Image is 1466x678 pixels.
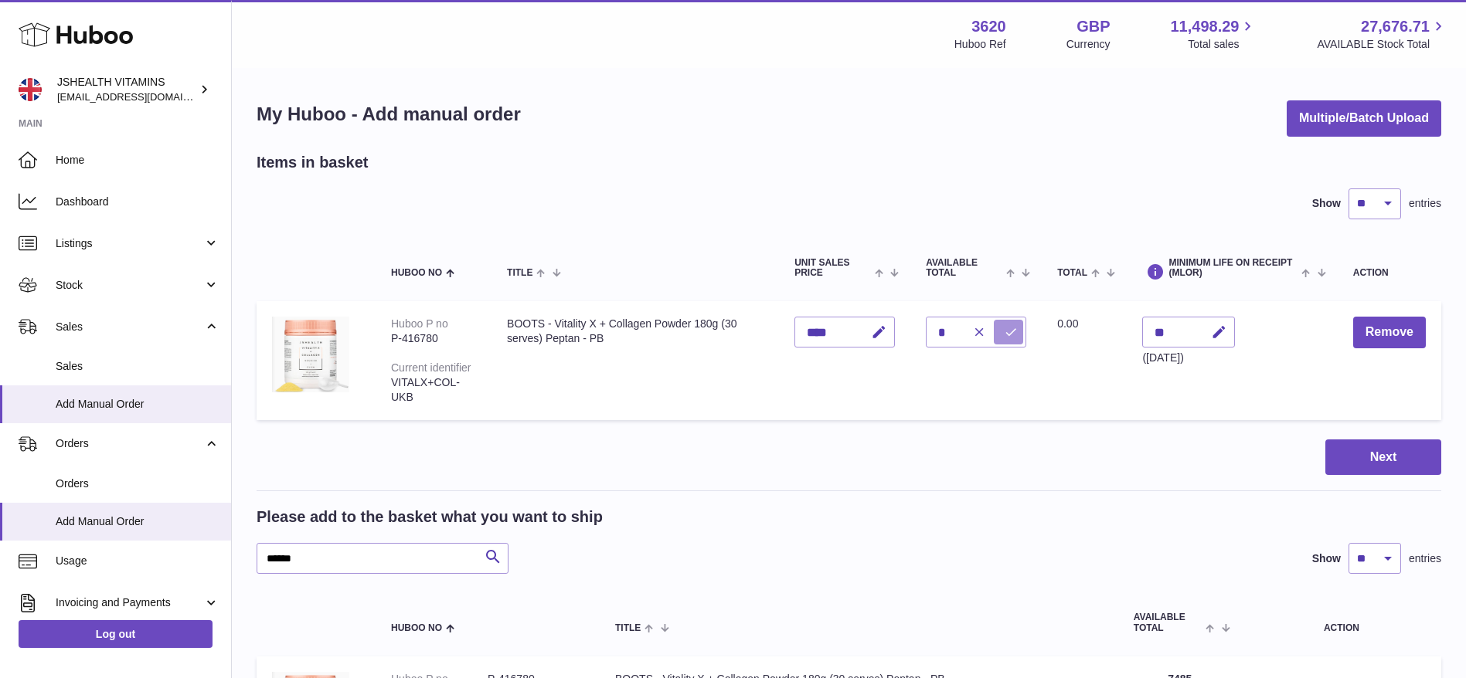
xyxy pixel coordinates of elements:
[1134,612,1202,632] span: AVAILABLE Total
[19,620,213,648] a: Log out
[56,595,203,610] span: Invoicing and Payments
[507,268,532,278] span: Title
[1312,551,1341,566] label: Show
[391,317,448,330] div: Huboo P no
[1287,100,1441,137] button: Multiple/Batch Upload
[1066,37,1111,52] div: Currency
[272,317,349,392] img: BOOTS - Vitality X + Collagen Powder 180g (30 serves) Peptan - PB
[1057,268,1087,278] span: Total
[57,75,196,104] div: JSHEALTH VITAMINS
[56,359,219,374] span: Sales
[257,102,521,127] h1: My Huboo - Add manual order
[56,153,219,168] span: Home
[1361,16,1430,37] span: 27,676.71
[492,301,779,419] td: BOOTS - Vitality X + Collagen Powder 180g (30 serves) Peptan - PB
[19,78,42,101] img: internalAdmin-3620@internal.huboo.com
[1312,196,1341,211] label: Show
[56,236,203,251] span: Listings
[1317,16,1447,52] a: 27,676.71 AVAILABLE Stock Total
[257,507,603,527] h2: Please add to the basket what you want to ship
[954,37,1006,52] div: Huboo Ref
[56,476,219,491] span: Orders
[1409,196,1441,211] span: entries
[794,258,871,278] span: Unit Sales Price
[1353,268,1426,278] div: Action
[56,514,219,529] span: Add Manual Order
[56,436,203,451] span: Orders
[1077,16,1110,37] strong: GBP
[391,331,476,346] div: P-416780
[1142,351,1235,365] div: ([DATE])
[57,90,227,103] span: [EMAIL_ADDRESS][DOMAIN_NAME]
[1325,439,1441,476] button: Next
[615,623,641,633] span: Title
[56,278,203,293] span: Stock
[391,623,442,633] span: Huboo no
[926,258,1002,278] span: AVAILABLE Total
[1317,37,1447,52] span: AVAILABLE Stock Total
[1057,317,1078,330] span: 0.00
[391,375,476,405] div: VITALX+COL-UKB
[1353,317,1426,348] button: Remove
[1170,16,1257,52] a: 11,498.29 Total sales
[56,397,219,412] span: Add Manual Order
[1168,258,1298,278] span: Minimum Life On Receipt (MLOR)
[1242,597,1441,648] th: Action
[391,361,471,374] div: Current identifier
[391,268,442,278] span: Huboo no
[56,195,219,209] span: Dashboard
[1188,37,1257,52] span: Total sales
[56,320,203,334] span: Sales
[1409,551,1441,566] span: entries
[971,16,1006,37] strong: 3620
[1170,16,1239,37] span: 11,498.29
[257,152,369,173] h2: Items in basket
[56,554,219,568] span: Usage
